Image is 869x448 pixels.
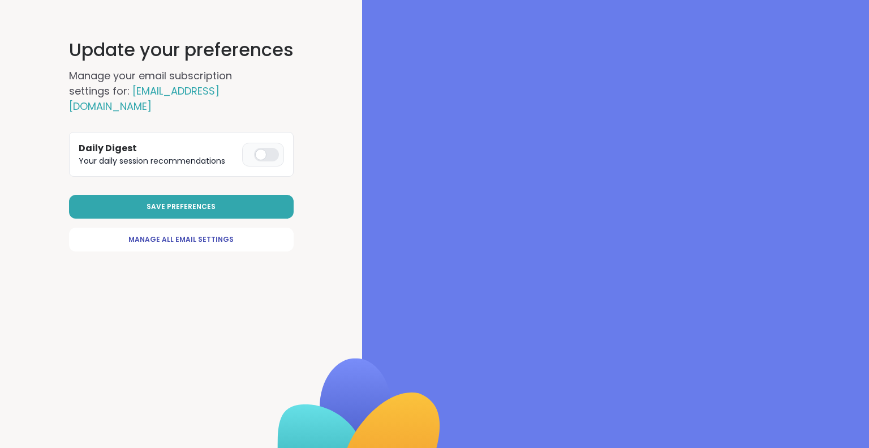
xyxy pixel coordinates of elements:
span: [EMAIL_ADDRESS][DOMAIN_NAME] [69,84,220,113]
a: Manage All Email Settings [69,228,294,251]
h2: Manage your email subscription settings for: [69,68,273,114]
span: Manage All Email Settings [128,234,234,245]
span: Save Preferences [147,202,216,212]
h1: Update your preferences [69,36,294,63]
p: Your daily session recommendations [79,155,238,167]
button: Save Preferences [69,195,294,219]
h3: Daily Digest [79,142,238,155]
